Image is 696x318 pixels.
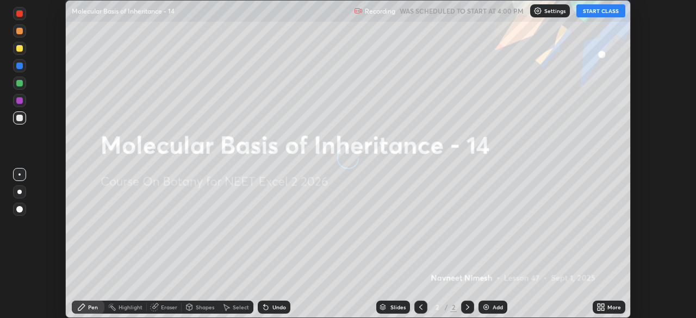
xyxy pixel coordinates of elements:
h5: WAS SCHEDULED TO START AT 4:00 PM [400,6,524,16]
div: Shapes [196,304,214,310]
button: START CLASS [576,4,625,17]
p: Settings [544,8,565,14]
div: Eraser [161,304,177,310]
div: Slides [390,304,406,310]
div: Highlight [119,304,142,310]
div: Pen [88,304,98,310]
img: recording.375f2c34.svg [354,7,363,15]
div: 2 [432,304,443,310]
div: More [607,304,621,310]
p: Molecular Basis of Inheritance - 14 [72,7,175,15]
div: / [445,304,448,310]
div: Select [233,304,249,310]
div: 2 [450,302,457,312]
div: Add [493,304,503,310]
p: Recording [365,7,395,15]
div: Undo [272,304,286,310]
img: add-slide-button [482,303,490,311]
img: class-settings-icons [533,7,542,15]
